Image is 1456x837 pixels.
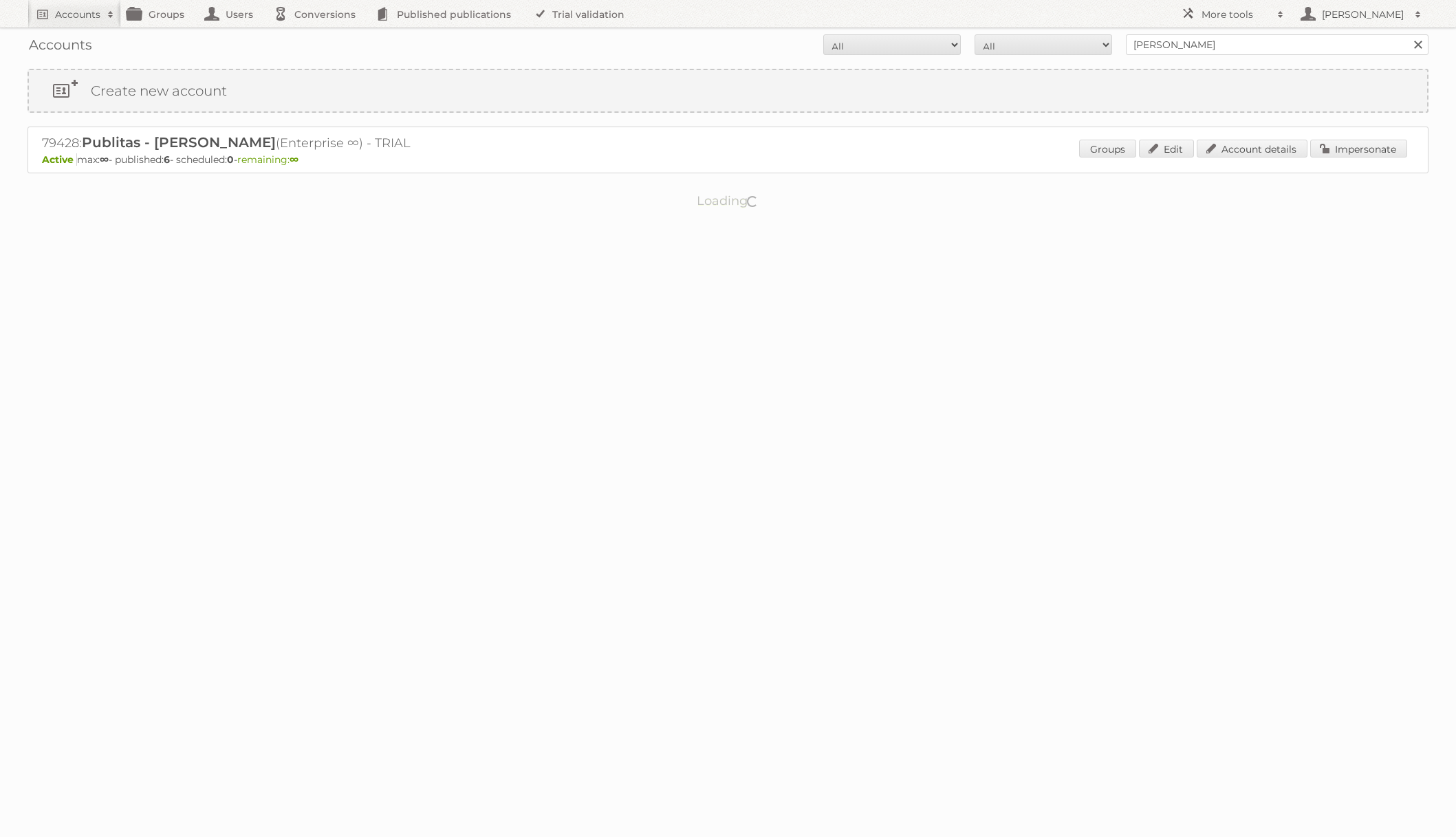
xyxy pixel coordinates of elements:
strong: ∞ [100,153,109,166]
a: Edit [1139,140,1194,157]
a: Impersonate [1310,140,1407,157]
a: Create new account [29,70,1427,111]
p: max: - published: - scheduled: - [42,153,1414,166]
h2: More tools [1202,8,1270,21]
a: Groups [1079,140,1136,157]
strong: 6 [164,153,170,166]
strong: 0 [227,153,234,166]
h2: Accounts [55,8,100,21]
span: Publitas - [PERSON_NAME] [82,134,276,151]
p: Loading [653,187,803,215]
span: remaining: [237,153,298,166]
span: Active [42,153,77,166]
h2: [PERSON_NAME] [1318,8,1408,21]
h2: 79428: (Enterprise ∞) - TRIAL [42,134,523,152]
a: Account details [1197,140,1307,157]
strong: ∞ [290,153,298,166]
